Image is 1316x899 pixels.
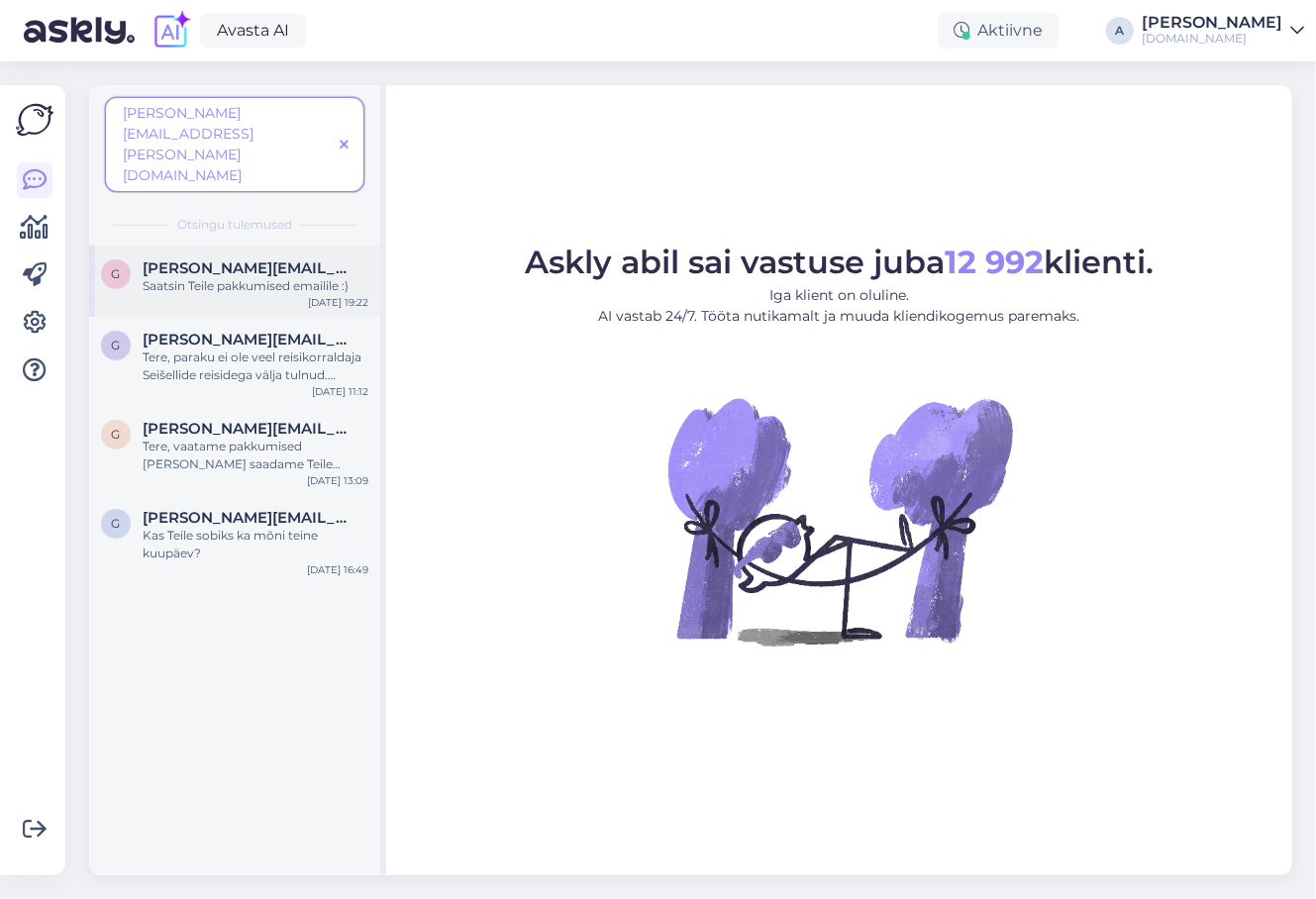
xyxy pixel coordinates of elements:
div: [DOMAIN_NAME] [1142,31,1282,47]
div: [DATE] 16:49 [307,562,368,577]
img: No Chat active [661,343,1018,699]
div: Kas Teile sobiks ka mõni teine kuupäev? [143,527,368,562]
span: g [112,516,121,531]
div: [DATE] 19:22 [308,295,368,310]
span: gerda.sankovski@gmail.com [143,259,349,277]
div: [DATE] 11:12 [312,384,368,399]
span: Otsingu tulemused [177,216,292,234]
b: 12 992 [945,243,1044,281]
a: [PERSON_NAME][DOMAIN_NAME] [1142,15,1304,47]
div: Aktiivne [938,13,1059,49]
div: Saatsin Teile pakkumised emailile :) [143,277,368,295]
a: Avasta AI [200,14,306,48]
div: Tere, paraku ei ole veel reisikorraldaja Seišellide reisidega välja tulnud. Hetkel saadavate siht... [143,349,368,384]
span: g [112,338,121,352]
span: gerda.sankovski@gmail.com [143,420,349,438]
span: gerda.sankovski@gmail.com [143,331,349,349]
span: g [112,427,121,442]
img: Askly Logo [16,101,53,139]
div: A [1106,17,1134,45]
span: gerda.sankovski@gmail.com [143,509,349,527]
span: Askly abil sai vastuse juba klienti. [525,243,1154,281]
img: explore-ai [151,10,192,51]
div: [PERSON_NAME] [1142,15,1282,31]
div: Tere, vaatame pakkumised [PERSON_NAME] saadame Teile meilile. [143,438,368,473]
span: g [112,266,121,281]
div: [DATE] 13:09 [307,473,368,488]
p: Iga klient on oluline. AI vastab 24/7. Tööta nutikamalt ja muuda kliendikogemus paremaks. [525,285,1154,327]
span: [PERSON_NAME][EMAIL_ADDRESS][PERSON_NAME][DOMAIN_NAME] [123,104,253,184]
